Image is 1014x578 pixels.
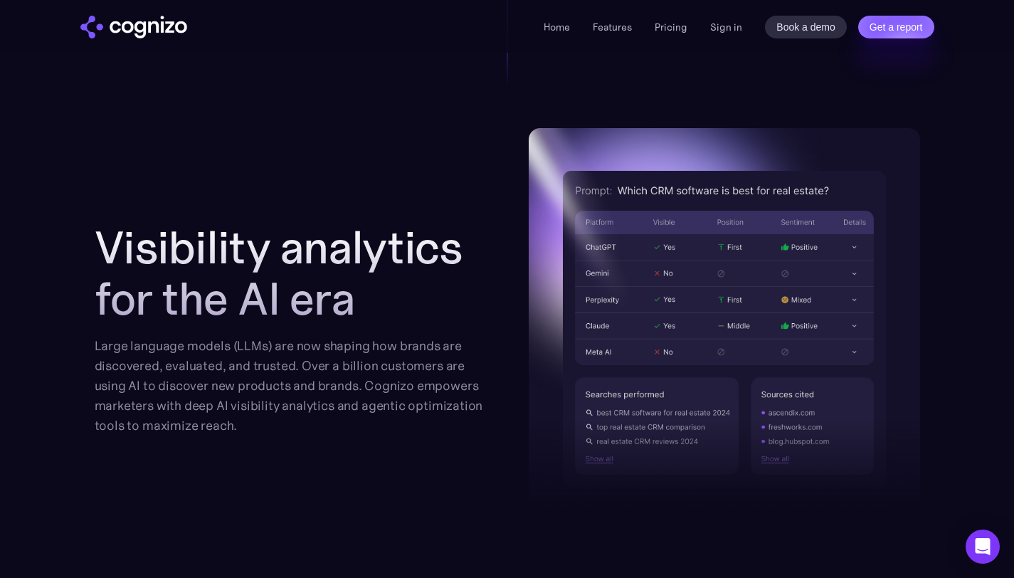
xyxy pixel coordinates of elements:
[544,21,570,33] a: Home
[966,530,1000,564] div: Open Intercom Messenger
[655,21,687,33] a: Pricing
[593,21,632,33] a: Features
[80,16,187,38] a: home
[858,16,934,38] a: Get a report
[710,19,742,36] a: Sign in
[765,16,847,38] a: Book a demo
[95,336,486,436] div: Large language models (LLMs) are now shaping how brands are discovered, evaluated, and trusted. O...
[95,222,486,325] h2: Visibility analytics for the AI era
[80,16,187,38] img: cognizo logo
